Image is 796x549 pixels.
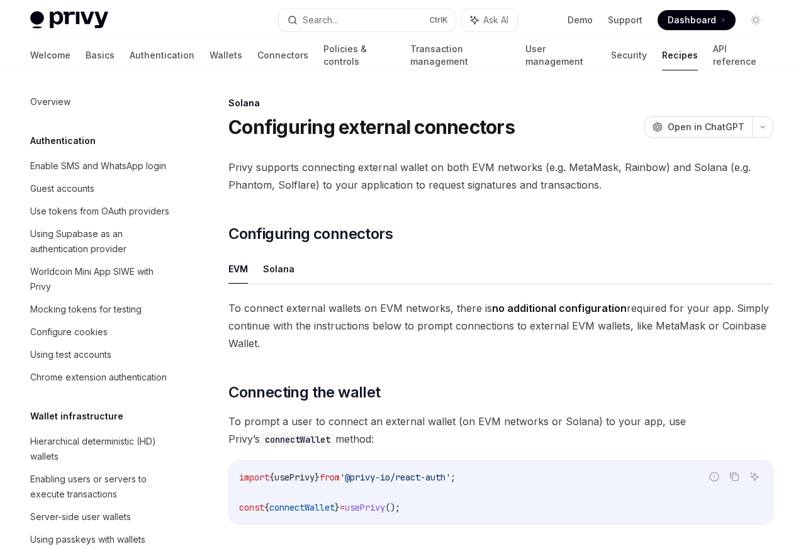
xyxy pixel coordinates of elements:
span: usePrivy [274,472,315,483]
span: Connecting the wallet [228,382,380,402]
div: Solana [228,97,773,109]
a: Hierarchical deterministic (HD) wallets [20,430,181,468]
span: To connect external wallets on EVM networks, there is required for your app. Simply continue with... [228,299,773,352]
a: API reference [713,40,766,70]
a: Transaction management [410,40,510,70]
a: Using test accounts [20,343,181,366]
span: Open in ChatGPT [668,121,744,133]
div: Enabling users or servers to execute transactions [30,472,174,502]
button: Ask AI [746,469,763,485]
a: Enabling users or servers to execute transactions [20,468,181,506]
h5: Wallet infrastructure [30,409,123,424]
span: import [239,472,269,483]
span: Configuring connectors [228,224,393,244]
span: } [315,472,320,483]
a: Welcome [30,40,70,70]
a: Server-side user wallets [20,506,181,528]
button: Ask AI [462,9,517,31]
strong: no additional configuration [492,302,627,314]
span: Ctrl K [429,15,448,25]
a: Wallets [210,40,242,70]
span: (); [385,502,400,513]
span: { [264,502,269,513]
a: Use tokens from OAuth providers [20,200,181,223]
button: Copy the contents from the code block [726,469,743,485]
span: '@privy-io/react-auth' [340,472,451,483]
a: Enable SMS and WhatsApp login [20,155,181,177]
div: Worldcoin Mini App SIWE with Privy [30,264,174,294]
h5: Authentication [30,133,96,148]
a: Recipes [662,40,698,70]
button: Search...CtrlK [279,9,456,31]
a: Worldcoin Mini App SIWE with Privy [20,260,181,298]
a: User management [525,40,597,70]
a: Demo [568,14,593,26]
span: const [239,502,264,513]
a: Guest accounts [20,177,181,200]
span: To prompt a user to connect an external wallet (on EVM networks or Solana) to your app, use Privy... [228,413,773,448]
a: Configure cookies [20,321,181,343]
a: Authentication [130,40,194,70]
div: Configure cookies [30,324,108,340]
a: Overview [20,91,181,113]
img: light logo [30,11,108,29]
code: connectWallet [260,433,335,446]
div: Using Supabase as an authentication provider [30,226,174,257]
button: Open in ChatGPT [644,116,752,138]
a: Security [611,40,647,70]
div: Using test accounts [30,347,111,362]
div: Server-side user wallets [30,509,131,524]
a: Connectors [257,40,308,70]
a: Mocking tokens for testing [20,298,181,321]
span: usePrivy [345,502,385,513]
a: Chrome extension authentication [20,366,181,389]
span: Ask AI [483,14,508,26]
button: EVM [228,254,248,284]
span: from [320,472,340,483]
div: Overview [30,94,70,109]
span: = [340,502,345,513]
div: Enable SMS and WhatsApp login [30,158,166,174]
a: Using Supabase as an authentication provider [20,223,181,260]
span: { [269,472,274,483]
button: Toggle dark mode [746,10,766,30]
span: connectWallet [269,502,335,513]
span: Privy supports connecting external wallet on both EVM networks (e.g. MetaMask, Rainbow) and Solan... [228,158,773,194]
button: Report incorrect code [706,469,722,485]
span: } [335,502,340,513]
div: Hierarchical deterministic (HD) wallets [30,434,174,464]
a: Dashboard [658,10,736,30]
h1: Configuring external connectors [228,116,515,138]
div: Using passkeys with wallets [30,532,145,547]
div: Chrome extension authentication [30,370,167,385]
span: Dashboard [668,14,716,26]
span: ; [451,472,456,483]
div: Use tokens from OAuth providers [30,204,169,219]
div: Search... [303,13,338,28]
a: Support [608,14,642,26]
button: Solana [263,254,294,284]
div: Mocking tokens for testing [30,302,142,317]
div: Guest accounts [30,181,94,196]
a: Basics [86,40,115,70]
a: Policies & controls [323,40,395,70]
